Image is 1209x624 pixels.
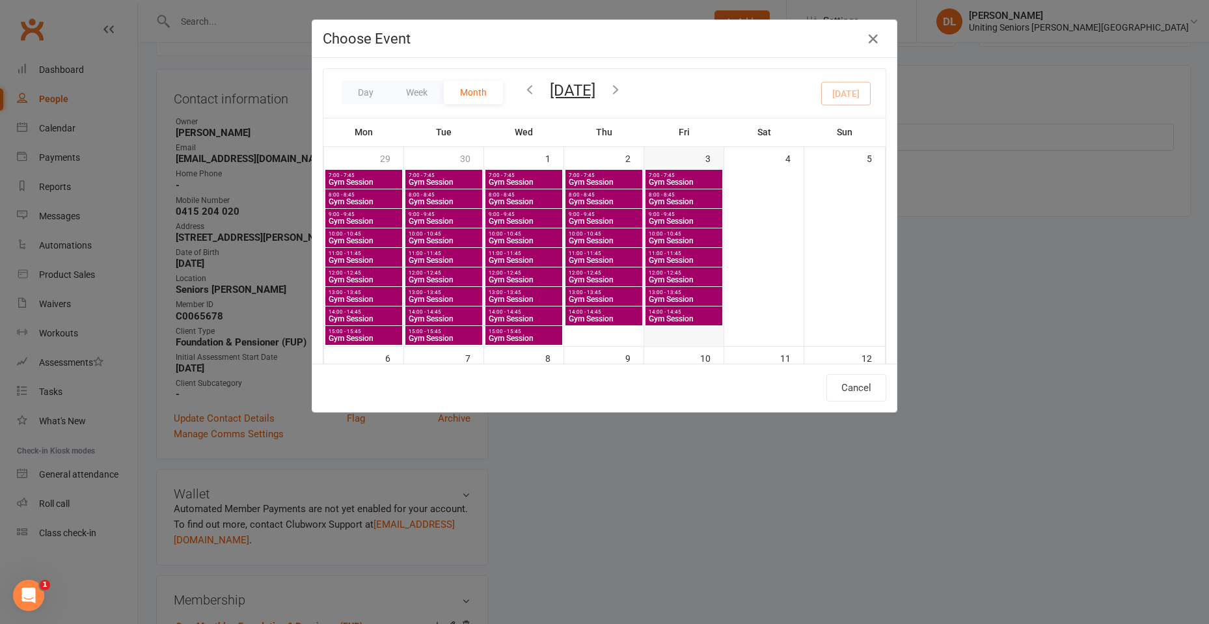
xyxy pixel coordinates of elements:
th: Fri [644,118,724,146]
th: Tue [404,118,484,146]
th: Mon [324,118,404,146]
span: Gym Session [488,315,560,323]
span: 14:00 - 14:45 [408,309,480,315]
div: 12 [862,347,885,368]
span: Gym Session [488,256,560,264]
span: Gym Session [328,256,400,264]
span: Gym Session [648,256,720,264]
span: 7:00 - 7:45 [328,172,400,178]
span: Gym Session [488,276,560,284]
th: Sun [804,118,886,146]
span: Gym Session [648,217,720,225]
span: 8:00 - 8:45 [328,192,400,198]
span: 9:00 - 9:45 [648,211,720,217]
span: 14:00 - 14:45 [488,309,560,315]
span: Gym Session [408,295,480,303]
div: 8 [545,347,564,368]
span: 11:00 - 11:45 [648,251,720,256]
div: 9 [625,347,644,368]
span: Gym Session [648,178,720,186]
span: Gym Session [568,217,640,225]
div: 5 [867,147,885,169]
span: 15:00 - 15:45 [488,329,560,334]
span: Gym Session [568,295,640,303]
span: 10:00 - 10:45 [328,231,400,237]
span: 12:00 - 12:45 [568,270,640,276]
span: 11:00 - 11:45 [408,251,480,256]
th: Thu [564,118,644,146]
span: 12:00 - 12:45 [408,270,480,276]
span: 7:00 - 7:45 [488,172,560,178]
span: Gym Session [328,178,400,186]
span: Gym Session [328,295,400,303]
span: Gym Session [408,276,480,284]
span: 14:00 - 14:45 [568,309,640,315]
span: 10:00 - 10:45 [488,231,560,237]
button: Month [444,81,503,104]
span: 8:00 - 8:45 [648,192,720,198]
span: 9:00 - 9:45 [328,211,400,217]
span: Gym Session [488,198,560,206]
span: Gym Session [328,334,400,342]
div: 1 [545,147,564,169]
span: 1 [40,580,50,590]
span: Gym Session [568,198,640,206]
th: Sat [724,118,804,146]
div: 3 [705,147,724,169]
span: 7:00 - 7:45 [648,172,720,178]
span: 13:00 - 13:45 [328,290,400,295]
span: 13:00 - 13:45 [568,290,640,295]
div: 11 [780,347,804,368]
span: Gym Session [328,217,400,225]
span: 8:00 - 8:45 [408,192,480,198]
iframe: Intercom live chat [13,580,44,611]
span: Gym Session [328,315,400,323]
span: 13:00 - 13:45 [408,290,480,295]
h4: Choose Event [323,31,886,47]
button: Cancel [826,374,886,401]
div: 29 [380,147,403,169]
span: 10:00 - 10:45 [648,231,720,237]
span: Gym Session [648,276,720,284]
div: 4 [785,147,804,169]
button: Day [342,81,390,104]
span: Gym Session [408,315,480,323]
th: Wed [484,118,564,146]
span: Gym Session [648,237,720,245]
span: Gym Session [408,178,480,186]
span: Gym Session [488,217,560,225]
span: Gym Session [408,334,480,342]
span: Gym Session [328,198,400,206]
div: 6 [385,347,403,368]
div: 7 [465,347,483,368]
span: 11:00 - 11:45 [328,251,400,256]
span: Gym Session [568,315,640,323]
span: 15:00 - 15:45 [408,329,480,334]
span: Gym Session [488,237,560,245]
span: 12:00 - 12:45 [488,270,560,276]
span: Gym Session [568,276,640,284]
span: Gym Session [648,295,720,303]
span: Gym Session [568,256,640,264]
span: Gym Session [408,217,480,225]
span: 14:00 - 14:45 [648,309,720,315]
div: 2 [625,147,644,169]
span: Gym Session [488,178,560,186]
span: 8:00 - 8:45 [568,192,640,198]
div: 10 [700,347,724,368]
span: 14:00 - 14:45 [328,309,400,315]
span: Gym Session [408,256,480,264]
span: Gym Session [328,276,400,284]
button: [DATE] [550,81,595,100]
span: Gym Session [488,295,560,303]
span: Gym Session [488,334,560,342]
span: 11:00 - 11:45 [568,251,640,256]
span: Gym Session [648,198,720,206]
span: Gym Session [568,237,640,245]
div: 30 [460,147,483,169]
span: 10:00 - 10:45 [408,231,480,237]
span: Gym Session [408,237,480,245]
span: 12:00 - 12:45 [648,270,720,276]
span: 11:00 - 11:45 [488,251,560,256]
button: Week [390,81,444,104]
